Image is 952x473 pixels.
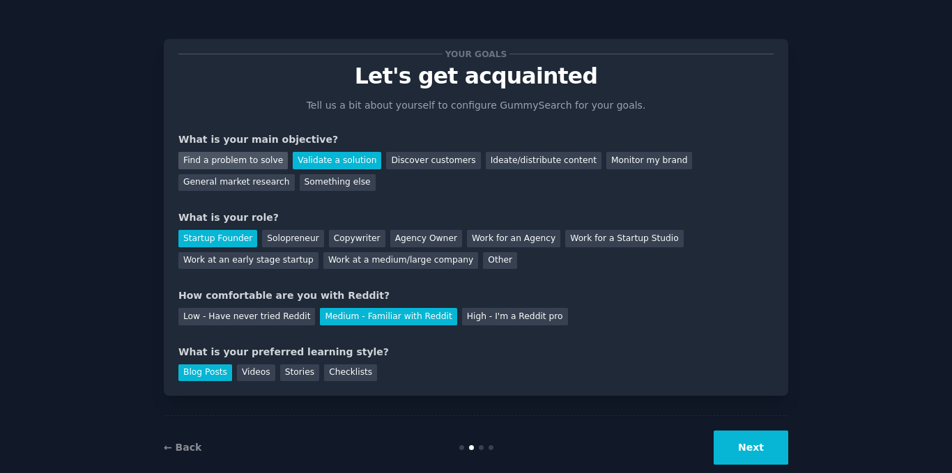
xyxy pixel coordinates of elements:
[178,64,774,88] p: Let's get acquainted
[237,364,275,382] div: Videos
[178,210,774,225] div: What is your role?
[293,152,381,169] div: Validate a solution
[262,230,323,247] div: Solopreneur
[320,308,456,325] div: Medium - Familiar with Reddit
[164,442,201,453] a: ← Back
[323,252,478,270] div: Work at a medium/large company
[280,364,319,382] div: Stories
[329,230,385,247] div: Copywriter
[178,364,232,382] div: Blog Posts
[178,174,295,192] div: General market research
[178,230,257,247] div: Startup Founder
[178,288,774,303] div: How comfortable are you with Reddit?
[486,152,601,169] div: Ideate/distribute content
[386,152,480,169] div: Discover customers
[606,152,692,169] div: Monitor my brand
[462,308,568,325] div: High - I'm a Reddit pro
[714,431,788,465] button: Next
[390,230,462,247] div: Agency Owner
[178,252,318,270] div: Work at an early stage startup
[178,345,774,359] div: What is your preferred learning style?
[300,98,652,113] p: Tell us a bit about yourself to configure GummySearch for your goals.
[443,47,509,61] span: Your goals
[483,252,517,270] div: Other
[565,230,683,247] div: Work for a Startup Studio
[467,230,560,247] div: Work for an Agency
[178,152,288,169] div: Find a problem to solve
[300,174,376,192] div: Something else
[178,132,774,147] div: What is your main objective?
[324,364,377,382] div: Checklists
[178,308,315,325] div: Low - Have never tried Reddit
